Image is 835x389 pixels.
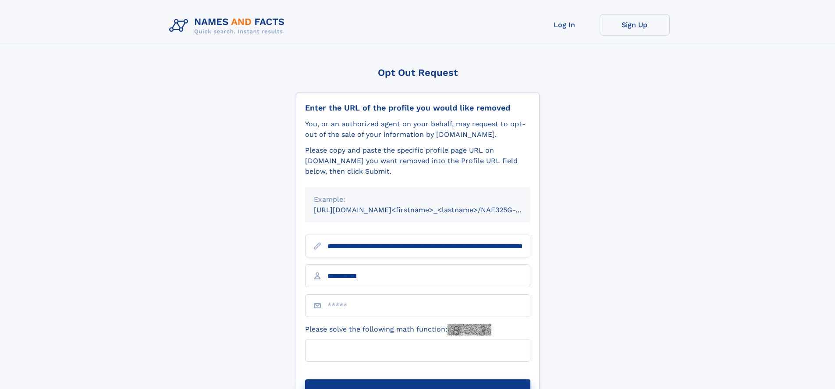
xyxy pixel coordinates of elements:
small: [URL][DOMAIN_NAME]<firstname>_<lastname>/NAF325G-xxxxxxxx [314,206,547,214]
div: You, or an authorized agent on your behalf, may request to opt-out of the sale of your informatio... [305,119,530,140]
div: Please copy and paste the specific profile page URL on [DOMAIN_NAME] you want removed into the Pr... [305,145,530,177]
label: Please solve the following math function: [305,324,491,335]
a: Sign Up [600,14,670,36]
div: Example: [314,194,522,205]
div: Enter the URL of the profile you would like removed [305,103,530,113]
div: Opt Out Request [296,67,540,78]
a: Log In [529,14,600,36]
img: Logo Names and Facts [166,14,292,38]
